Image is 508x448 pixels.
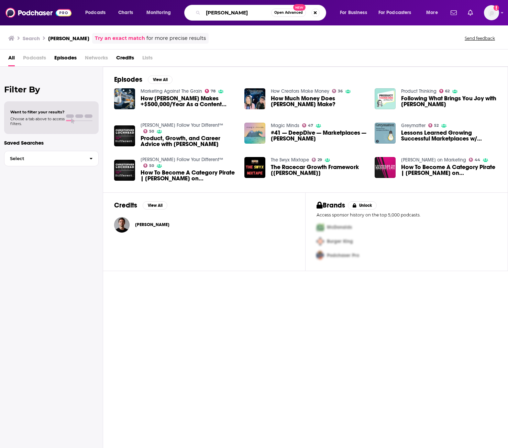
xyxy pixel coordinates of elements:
span: 50 [149,164,154,167]
a: All [8,52,15,66]
a: Charts [114,7,137,18]
h3: [PERSON_NAME] [48,35,89,42]
a: How Lenny Rachitsky Makes +$500,000/Year As a Content Creator [141,96,236,107]
a: CreditsView All [114,201,167,210]
span: Logged in as evankrask [484,5,499,20]
a: How To Become A Category Pirate | Christopher Lochhead on Lenny’s Podcast with Lenny Rachitsky [114,160,135,181]
h2: Brands [317,201,345,210]
p: Saved Searches [4,139,99,146]
a: 52 [428,123,439,127]
button: Lenny RachitskyLenny Rachitsky [114,214,294,236]
a: Marketing Against The Grain [141,88,202,94]
a: 50 [143,129,154,133]
span: 78 [211,90,216,93]
a: Show notifications dropdown [465,7,476,19]
button: Unlock [348,201,377,210]
span: for more precise results [146,34,206,42]
img: First Pro Logo [314,220,327,234]
button: Open AdvancedNew [271,9,306,17]
span: Product, Growth, and Career Advice with [PERSON_NAME] [141,135,236,147]
button: open menu [374,7,421,18]
span: Charts [118,8,133,18]
img: Following What Brings You Joy with Lenny Rachitsky [375,88,396,109]
a: Episodes [54,52,77,66]
span: Select [4,156,84,161]
a: 50 [143,164,154,168]
a: How Creators Make Money [271,88,329,94]
span: How To Become A Category Pirate | [PERSON_NAME] on [PERSON_NAME]’s Podcast with [PERSON_NAME] [141,170,236,181]
input: Search podcasts, credits, & more... [203,7,271,18]
a: 47 [302,123,313,127]
span: Following What Brings You Joy with [PERSON_NAME] [401,96,497,107]
span: Want to filter your results? [10,110,65,114]
span: Podcasts [23,52,46,66]
a: Magic Minds [271,123,299,128]
a: Lochhead on Marketing [401,157,466,163]
p: Access sponsor history on the top 5,000 podcasts. [317,212,497,217]
button: Send feedback [463,35,497,41]
span: Lists [142,52,153,66]
a: The Swyx Mixtape [271,157,309,163]
img: How To Become A Category Pirate | Christopher Lochhead on Lenny's Podcast with Lenny Rachitsky [375,157,396,178]
img: Podchaser - Follow, Share and Rate Podcasts [5,6,71,19]
a: EpisodesView All [114,75,173,84]
span: How Much Money Does [PERSON_NAME] Make? [271,96,366,107]
a: The Racecar Growth Framework [Lenny Rachitsky] [271,164,366,176]
h3: Search [23,35,40,42]
img: #41 — DeepDive — Marketplaces — Lenny Rachitsky [244,123,265,144]
span: 36 [338,90,343,93]
span: Choose a tab above to access filters. [10,116,65,126]
h2: Episodes [114,75,142,84]
span: New [293,4,306,11]
button: open menu [421,7,446,18]
img: How Lenny Rachitsky Makes +$500,000/Year As a Content Creator [114,88,135,109]
a: Show notifications dropdown [448,7,460,19]
button: open menu [80,7,114,18]
a: 29 [312,158,322,162]
span: The Racecar Growth Framework [[PERSON_NAME]] [271,164,366,176]
a: Try an exact match [95,34,145,42]
span: For Business [340,8,367,18]
span: [PERSON_NAME] [135,222,169,227]
span: For Podcasters [378,8,411,18]
span: #41 — DeepDive — Marketplaces — [PERSON_NAME] [271,130,366,142]
div: Search podcasts, credits, & more... [191,5,333,21]
span: Open Advanced [274,11,303,14]
span: 47 [308,124,313,127]
a: Greymatter [401,123,426,128]
a: 44 [469,158,481,162]
span: How To Become A Category Pirate | [PERSON_NAME] on [PERSON_NAME]'s Podcast with [PERSON_NAME] [401,164,497,176]
img: Third Pro Logo [314,248,327,262]
button: open menu [142,7,180,18]
span: Podcasts [85,8,106,18]
img: User Profile [484,5,499,20]
span: Lessons Learned Growing Successful Marketplaces w/ [PERSON_NAME], [PERSON_NAME], & [PERSON_NAME] [401,130,497,142]
span: Monitoring [146,8,171,18]
h2: Credits [114,201,137,210]
img: How Much Money Does Lenny Rachitsky Make? [244,88,265,109]
button: open menu [335,7,376,18]
span: 29 [318,158,322,161]
span: 50 [149,130,154,133]
img: The Racecar Growth Framework [Lenny Rachitsky] [244,157,265,178]
a: Lenny Rachitsky [135,222,169,227]
button: View All [143,201,167,210]
span: More [426,8,438,18]
img: Lenny Rachitsky [114,217,130,233]
button: View All [148,76,173,84]
a: Product Thinking [401,88,437,94]
img: Second Pro Logo [314,234,327,248]
a: 78 [205,89,216,93]
a: How To Become A Category Pirate | Christopher Lochhead on Lenny’s Podcast with Lenny Rachitsky [141,170,236,181]
span: 52 [434,124,439,127]
button: Select [4,151,99,166]
span: 44 [475,158,480,161]
a: 36 [332,89,343,93]
a: #41 — DeepDive — Marketplaces — Lenny Rachitsky [271,130,366,142]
